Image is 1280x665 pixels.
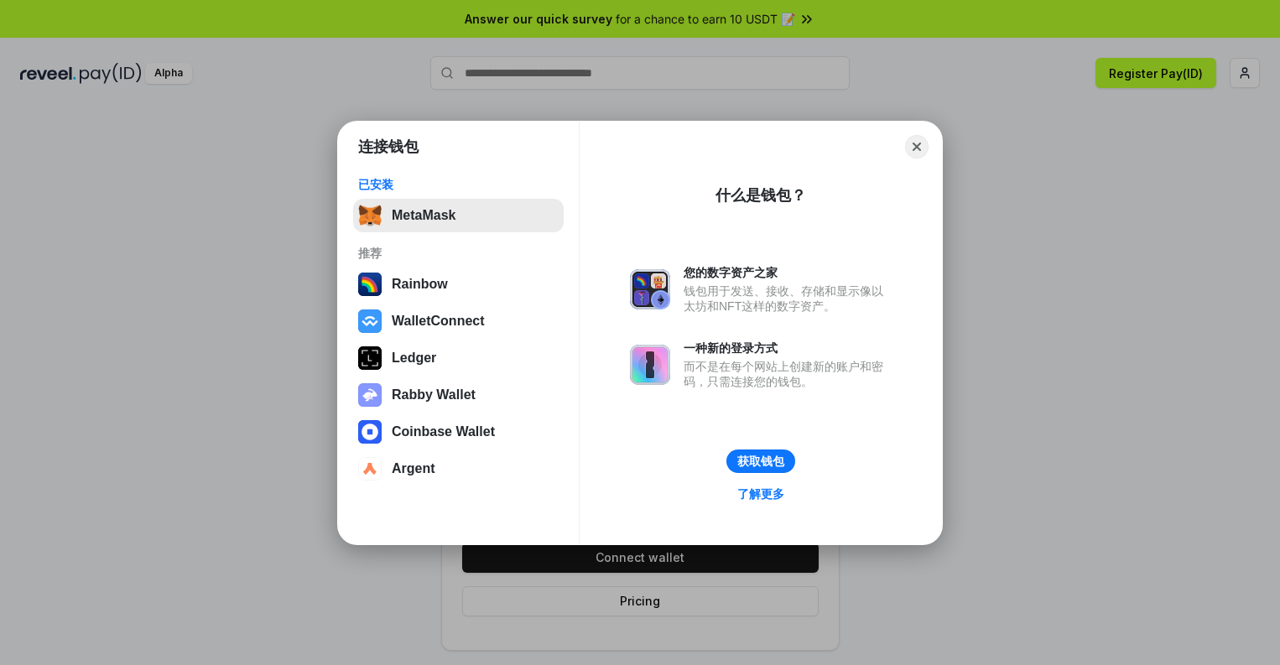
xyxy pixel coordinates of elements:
button: WalletConnect [353,304,564,338]
button: Rainbow [353,268,564,301]
div: 而不是在每个网站上创建新的账户和密码，只需连接您的钱包。 [684,359,892,389]
div: Coinbase Wallet [392,424,495,439]
div: 获取钱包 [737,454,784,469]
div: 钱包用于发送、接收、存储和显示像以太坊和NFT这样的数字资产。 [684,283,892,314]
img: svg+xml,%3Csvg%20width%3D%2228%22%20height%3D%2228%22%20viewBox%3D%220%200%2028%2028%22%20fill%3D... [358,309,382,333]
button: Argent [353,452,564,486]
h1: 连接钱包 [358,137,419,157]
div: 什么是钱包？ [715,185,806,205]
img: svg+xml,%3Csvg%20fill%3D%22none%22%20height%3D%2233%22%20viewBox%3D%220%200%2035%2033%22%20width%... [358,204,382,227]
img: svg+xml,%3Csvg%20width%3D%22120%22%20height%3D%22120%22%20viewBox%3D%220%200%20120%20120%22%20fil... [358,273,382,296]
img: svg+xml,%3Csvg%20width%3D%2228%22%20height%3D%2228%22%20viewBox%3D%220%200%2028%2028%22%20fill%3D... [358,420,382,444]
div: 推荐 [358,246,559,261]
a: 了解更多 [727,483,794,505]
div: Ledger [392,351,436,366]
button: Coinbase Wallet [353,415,564,449]
img: svg+xml,%3Csvg%20xmlns%3D%22http%3A%2F%2Fwww.w3.org%2F2000%2Fsvg%22%20width%3D%2228%22%20height%3... [358,346,382,370]
button: Ledger [353,341,564,375]
img: svg+xml,%3Csvg%20xmlns%3D%22http%3A%2F%2Fwww.w3.org%2F2000%2Fsvg%22%20fill%3D%22none%22%20viewBox... [630,345,670,385]
img: svg+xml,%3Csvg%20xmlns%3D%22http%3A%2F%2Fwww.w3.org%2F2000%2Fsvg%22%20fill%3D%22none%22%20viewBox... [630,269,670,309]
div: Argent [392,461,435,476]
div: Rainbow [392,277,448,292]
div: 了解更多 [737,486,784,501]
div: WalletConnect [392,314,485,329]
button: Rabby Wallet [353,378,564,412]
img: svg+xml,%3Csvg%20xmlns%3D%22http%3A%2F%2Fwww.w3.org%2F2000%2Fsvg%22%20fill%3D%22none%22%20viewBox... [358,383,382,407]
button: 获取钱包 [726,449,795,473]
button: Close [905,135,929,158]
div: 您的数字资产之家 [684,265,892,280]
button: MetaMask [353,199,564,232]
div: MetaMask [392,208,455,223]
div: 一种新的登录方式 [684,340,892,356]
div: 已安装 [358,177,559,192]
img: svg+xml,%3Csvg%20width%3D%2228%22%20height%3D%2228%22%20viewBox%3D%220%200%2028%2028%22%20fill%3D... [358,457,382,481]
div: Rabby Wallet [392,387,476,403]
